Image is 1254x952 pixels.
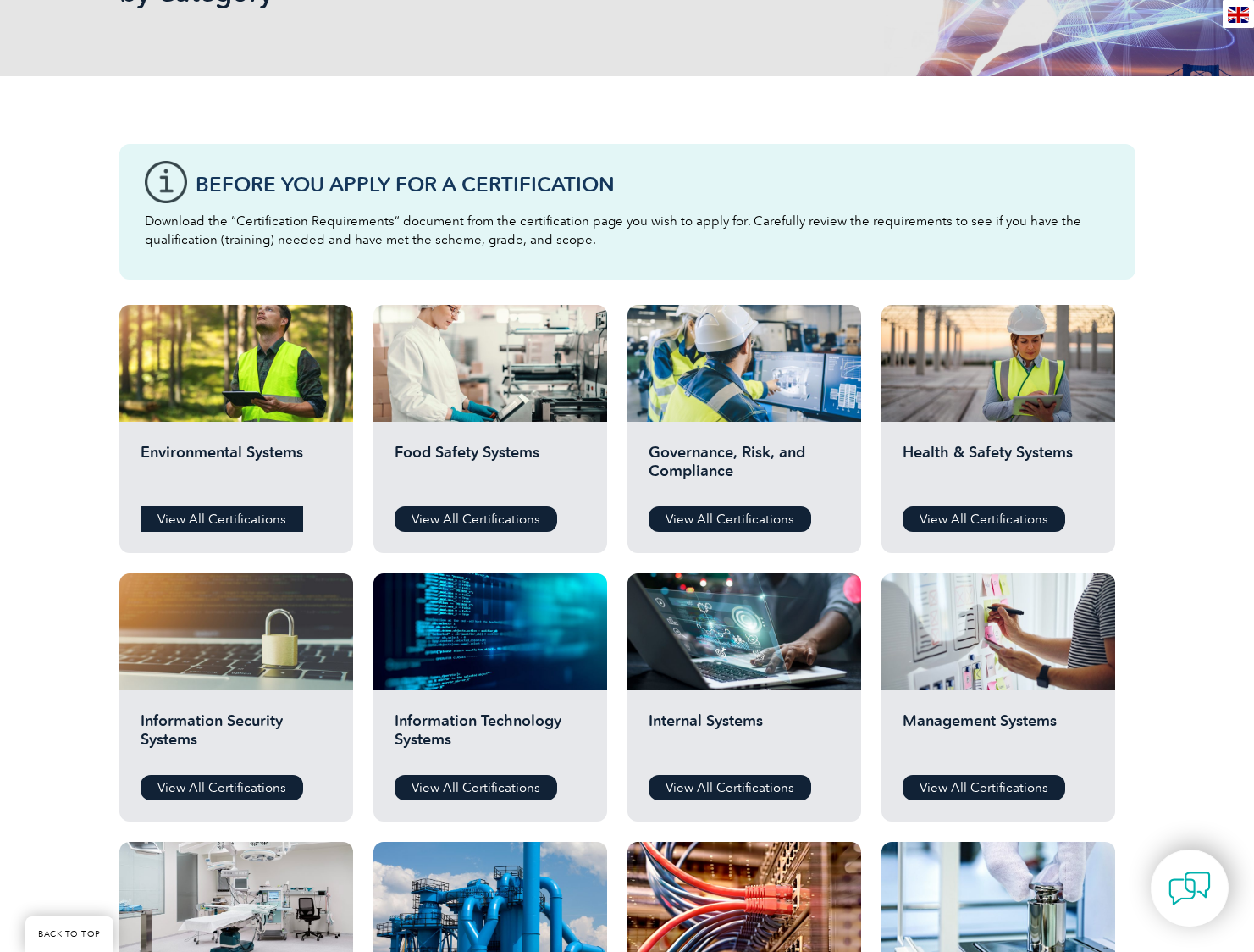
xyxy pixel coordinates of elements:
[649,775,811,800] a: View All Certifications
[1168,867,1211,910] img: contact-chat.png
[903,775,1065,800] a: View All Certifications
[395,775,557,800] a: View All Certifications
[903,506,1065,532] a: View All Certifications
[141,711,332,762] h2: Information Security Systems
[395,711,586,762] h2: Information Technology Systems
[1228,7,1249,23] img: en
[196,174,1110,195] h3: Before You Apply For a Certification
[145,212,1110,249] p: Download the “Certification Requirements” document from the certification page you wish to apply ...
[649,443,840,494] h2: Governance, Risk, and Compliance
[903,443,1094,494] h2: Health & Safety Systems
[649,711,840,762] h2: Internal Systems
[141,443,332,494] h2: Environmental Systems
[395,506,557,532] a: View All Certifications
[649,506,811,532] a: View All Certifications
[141,506,303,532] a: View All Certifications
[395,443,586,494] h2: Food Safety Systems
[903,711,1094,762] h2: Management Systems
[25,916,113,952] a: BACK TO TOP
[141,775,303,800] a: View All Certifications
